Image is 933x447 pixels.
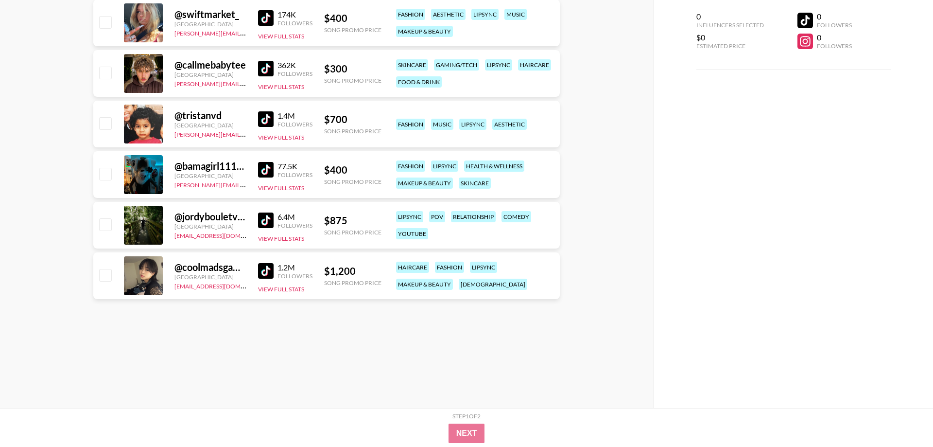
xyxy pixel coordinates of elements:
[696,33,764,42] div: $0
[817,21,852,29] div: Followers
[452,412,481,420] div: Step 1 of 2
[434,59,479,71] div: gaming/tech
[174,129,411,138] a: [PERSON_NAME][EMAIL_ADDRESS][PERSON_NAME][PERSON_NAME][DOMAIN_NAME]
[277,60,312,70] div: 362K
[324,229,381,236] div: Song Promo Price
[277,222,312,229] div: Followers
[501,211,531,222] div: comedy
[396,161,425,172] div: fashion
[817,42,852,50] div: Followers
[396,228,428,239] div: youtube
[258,162,274,178] img: TikTok
[324,77,381,84] div: Song Promo Price
[258,134,304,141] button: View Full Stats
[470,262,497,273] div: lipsync
[492,119,527,130] div: aesthetic
[396,279,453,290] div: makeup & beauty
[324,26,381,34] div: Song Promo Price
[504,9,527,20] div: music
[174,230,272,239] a: [EMAIL_ADDRESS][DOMAIN_NAME]
[464,161,524,172] div: health & wellness
[884,398,921,435] iframe: Drift Widget Chat Controller
[435,262,464,273] div: fashion
[174,20,246,28] div: [GEOGRAPHIC_DATA]
[429,211,445,222] div: pov
[174,78,318,88] a: [PERSON_NAME][EMAIL_ADDRESS][DOMAIN_NAME]
[277,10,312,19] div: 174K
[277,212,312,222] div: 6.4M
[817,33,852,42] div: 0
[174,122,246,129] div: [GEOGRAPHIC_DATA]
[258,61,274,76] img: TikTok
[324,63,381,75] div: $ 300
[485,59,512,71] div: lipsync
[258,235,304,242] button: View Full Stats
[174,8,246,20] div: @ swiftmarket_
[174,109,246,122] div: @ tristanvd
[431,9,466,20] div: aesthetic
[258,184,304,192] button: View Full Stats
[324,164,381,176] div: $ 400
[277,111,312,121] div: 1.4M
[258,213,274,228] img: TikTok
[258,33,304,40] button: View Full Stats
[471,9,499,20] div: lipsync
[174,273,246,281] div: [GEOGRAPHIC_DATA]
[817,12,852,21] div: 0
[174,179,364,189] a: [PERSON_NAME][EMAIL_ADDRESS][PERSON_NAME][DOMAIN_NAME]
[324,178,381,185] div: Song Promo Price
[277,19,312,27] div: Followers
[277,272,312,280] div: Followers
[174,281,272,290] a: [EMAIL_ADDRESS][DOMAIN_NAME]
[396,59,428,71] div: skincare
[459,279,527,290] div: [DEMOGRAPHIC_DATA]
[431,161,458,172] div: lipsync
[258,83,304,90] button: View Full Stats
[396,76,442,88] div: food & drink
[459,119,486,130] div: lipsync
[174,71,246,78] div: [GEOGRAPHIC_DATA]
[277,171,312,179] div: Followers
[696,42,764,50] div: Estimated Price
[174,261,246,273] div: @ coolmadsgames
[451,211,496,222] div: relationship
[696,12,764,21] div: 0
[324,279,381,286] div: Song Promo Price
[396,26,453,37] div: makeup & beauty
[324,12,381,24] div: $ 400
[396,119,425,130] div: fashion
[258,111,274,127] img: TikTok
[396,178,453,189] div: makeup & beauty
[431,119,453,130] div: music
[396,211,423,222] div: lipsync
[324,215,381,227] div: $ 875
[277,70,312,77] div: Followers
[277,161,312,171] div: 77.5K
[324,265,381,277] div: $ 1,200
[258,10,274,26] img: TikTok
[396,262,429,273] div: haircare
[174,59,246,71] div: @ callmebabytee
[258,263,274,279] img: TikTok
[277,121,312,128] div: Followers
[696,21,764,29] div: Influencers Selected
[324,113,381,125] div: $ 700
[174,223,246,230] div: [GEOGRAPHIC_DATA]
[277,263,312,272] div: 1.2M
[174,211,246,223] div: @ jordybouletviau
[174,160,246,172] div: @ bamagirl11111
[449,424,485,443] button: Next
[258,286,304,293] button: View Full Stats
[324,127,381,135] div: Song Promo Price
[174,172,246,179] div: [GEOGRAPHIC_DATA]
[518,59,551,71] div: haircare
[174,28,411,37] a: [PERSON_NAME][EMAIL_ADDRESS][PERSON_NAME][PERSON_NAME][DOMAIN_NAME]
[396,9,425,20] div: fashion
[459,178,491,189] div: skincare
